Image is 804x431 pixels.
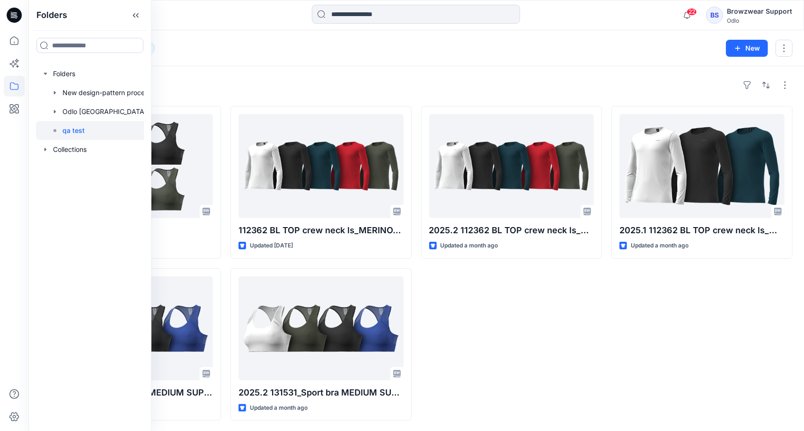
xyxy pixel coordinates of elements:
p: Updated a month ago [250,403,308,413]
a: 2025.2 131531_Sport bra MEDIUM SUPPORT_SMS_3D [239,276,404,380]
p: 2025.2 112362 BL TOP crew neck ls_MERINO_FUNDAMENTALS_SMS_3D (2) [429,224,594,237]
div: Browzwear Support [727,6,792,17]
p: 2025.2 131531_Sport bra MEDIUM SUPPORT_SMS_3D [239,386,404,399]
p: Updated a month ago [631,241,689,251]
div: BS [706,7,723,24]
p: 2025.1 112362 BL TOP crew neck ls_MERINO_FUNDAMENTALS_SMS_3D (3) [619,224,785,237]
p: 112362 BL TOP crew neck ls_MERINO_FUNDAMENTALS_SMS_3D (9) 11.9 [239,224,404,237]
span: 22 [687,8,697,16]
p: Updated a month ago [441,241,498,251]
p: Updated [DATE] [250,241,293,251]
a: 112362 BL TOP crew neck ls_MERINO_FUNDAMENTALS_SMS_3D (9) 11.9 [239,114,404,218]
div: Odlo [727,17,792,24]
a: 2025.1 112362 BL TOP crew neck ls_MERINO_FUNDAMENTALS_SMS_3D (3) [619,114,785,218]
p: qa test [62,125,85,136]
a: 2025.2 112362 BL TOP crew neck ls_MERINO_FUNDAMENTALS_SMS_3D (2) [429,114,594,218]
button: New [726,40,768,57]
